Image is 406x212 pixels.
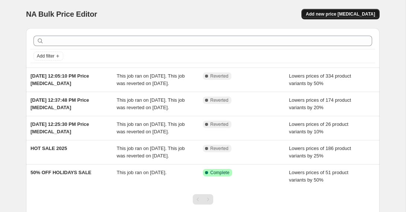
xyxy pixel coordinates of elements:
[210,97,228,103] span: Reverted
[289,146,351,159] span: Lowers prices of 186 product variants by 25%
[289,73,351,86] span: Lowers prices of 334 product variants by 50%
[117,146,185,159] span: This job ran on [DATE]. This job was reverted on [DATE].
[289,170,349,183] span: Lowers prices of 51 product variants by 50%
[31,97,89,110] span: [DATE] 12:37:48 PM Price [MEDICAL_DATA]
[306,11,375,17] span: Add new price [MEDICAL_DATA]
[193,194,213,205] nav: Pagination
[289,121,349,134] span: Lowers prices of 26 product variants by 10%
[31,121,89,134] span: [DATE] 12:25:30 PM Price [MEDICAL_DATA]
[33,52,63,61] button: Add filter
[26,10,97,18] span: NA Bulk Price Editor
[37,53,54,59] span: Add filter
[289,97,351,110] span: Lowers prices of 174 product variants by 20%
[117,73,185,86] span: This job ran on [DATE]. This job was reverted on [DATE].
[117,170,167,175] span: This job ran on [DATE].
[31,73,89,86] span: [DATE] 12:05:10 PM Price [MEDICAL_DATA]
[210,121,228,127] span: Reverted
[117,121,185,134] span: This job ran on [DATE]. This job was reverted on [DATE].
[210,170,229,176] span: Complete
[31,170,92,175] span: 50% OFF HOLIDAYS SALE
[301,9,380,19] button: Add new price [MEDICAL_DATA]
[210,73,228,79] span: Reverted
[31,146,67,151] span: HOT SALE 2025
[210,146,228,151] span: Reverted
[117,97,185,110] span: This job ran on [DATE]. This job was reverted on [DATE].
